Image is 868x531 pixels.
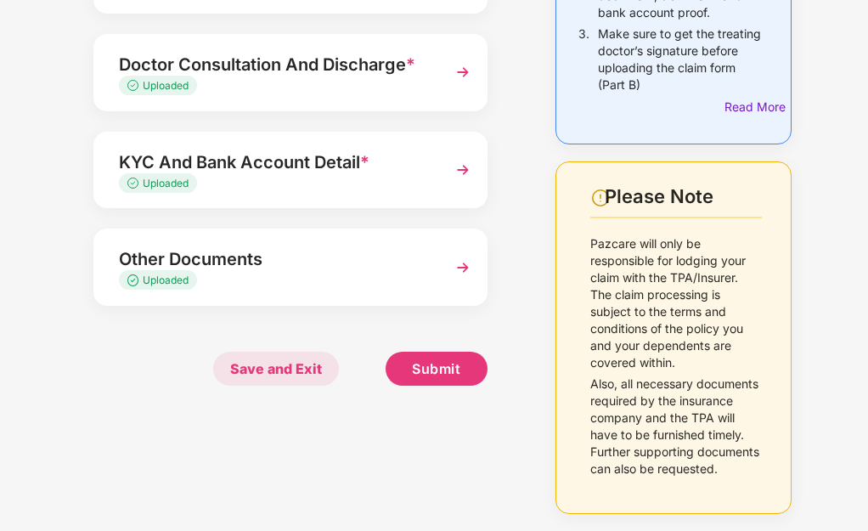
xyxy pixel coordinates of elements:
[213,352,339,386] span: Save and Exit
[127,274,143,285] img: svg+xml;base64,PHN2ZyB4bWxucz0iaHR0cDovL3d3dy53My5vcmcvMjAwMC9zdmciIHdpZHRoPSIxMy4zMzMiIGhlaWdodD...
[590,235,762,371] p: Pazcare will only be responsible for lodging your claim with the TPA/Insurer. The claim processin...
[143,79,189,92] span: Uploaded
[412,359,460,378] span: Submit
[127,178,143,189] img: svg+xml;base64,PHN2ZyB4bWxucz0iaHR0cDovL3d3dy53My5vcmcvMjAwMC9zdmciIHdpZHRoPSIxMy4zMzMiIGhlaWdodD...
[127,80,143,91] img: svg+xml;base64,PHN2ZyB4bWxucz0iaHR0cDovL3d3dy53My5vcmcvMjAwMC9zdmciIHdpZHRoPSIxMy4zMzMiIGhlaWdodD...
[448,252,478,283] img: svg+xml;base64,PHN2ZyBpZD0iTmV4dCIgeG1sbnM9Imh0dHA6Ly93d3cudzMub3JnLzIwMDAvc3ZnIiB3aWR0aD0iMzYiIG...
[590,188,611,208] img: svg+xml;base64,PHN2ZyBpZD0iV2FybmluZ18tXzI0eDI0IiBkYXRhLW5hbWU9Ildhcm5pbmcgLSAyNHgyNCIgeG1sbnM9Im...
[590,376,762,477] p: Also, all necessary documents required by the insurance company and the TPA will have to be furni...
[448,155,478,185] img: svg+xml;base64,PHN2ZyBpZD0iTmV4dCIgeG1sbnM9Imh0dHA6Ly93d3cudzMub3JnLzIwMDAvc3ZnIiB3aWR0aD0iMzYiIG...
[578,25,589,93] p: 3.
[448,57,478,88] img: svg+xml;base64,PHN2ZyBpZD0iTmV4dCIgeG1sbnM9Imh0dHA6Ly93d3cudzMub3JnLzIwMDAvc3ZnIiB3aWR0aD0iMzYiIG...
[119,246,433,273] div: Other Documents
[119,51,433,78] div: Doctor Consultation And Discharge
[605,185,762,208] div: Please Note
[143,274,189,286] span: Uploaded
[143,177,189,189] span: Uploaded
[724,98,762,116] div: Read More
[598,25,762,93] p: Make sure to get the treating doctor’s signature before uploading the claim form (Part B)
[119,149,433,176] div: KYC And Bank Account Detail
[386,352,488,386] button: Submit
